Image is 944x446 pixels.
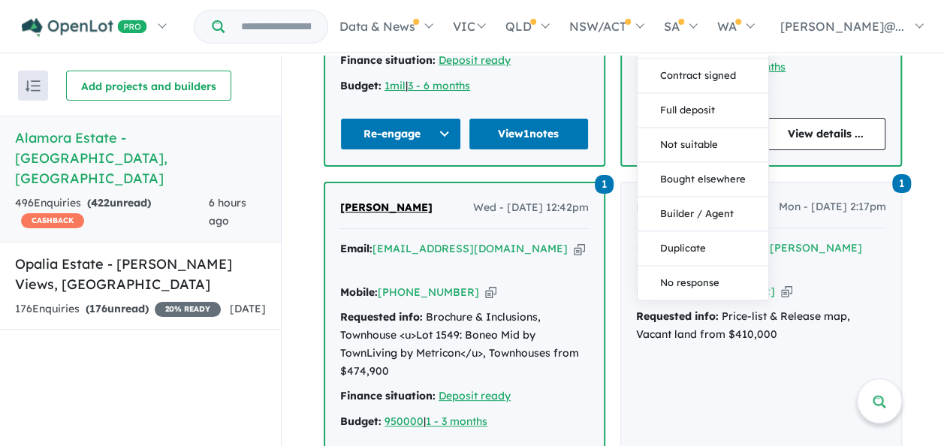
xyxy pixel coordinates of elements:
strong: Budget: [340,414,382,428]
button: Add projects and builders [66,71,231,101]
a: [PHONE_NUMBER] [378,285,479,299]
input: Try estate name, suburb, builder or developer [228,11,324,43]
a: 950000 [385,414,424,428]
span: CASHBACK [21,213,84,228]
a: 1 [892,173,911,193]
a: [PERSON_NAME] [636,198,728,216]
span: 1 [892,174,911,193]
strong: Requested info: [636,309,719,323]
a: 1 - 3 months [426,414,487,428]
a: Deposit ready [439,389,511,402]
button: Bought elsewhere [638,163,768,197]
button: Copy [781,284,792,300]
span: Wed - [DATE] 12:42pm [473,199,589,217]
button: No response [638,267,768,300]
strong: Email: [636,241,668,255]
div: Brochure & Inclusions, Townhouse <u>Lot 1549: Boneo Mid by TownLiving by Metricon</u>, Townhouses... [340,309,589,380]
strong: Budget: [340,79,382,92]
span: 6 hours ago [209,196,246,228]
span: 1 [595,175,614,194]
button: Re-engage [340,118,461,150]
span: Mon - [DATE] 2:17pm [779,198,886,216]
strong: ( unread) [87,196,151,209]
img: sort.svg [26,80,41,92]
a: Deposit ready [439,53,511,67]
a: View details ... [765,118,886,150]
h5: Opalia Estate - [PERSON_NAME] Views , [GEOGRAPHIC_DATA] [15,254,266,294]
span: 20 % READY [155,302,221,317]
a: [PERSON_NAME] [340,199,433,217]
strong: Email: [340,242,372,255]
div: | [340,413,589,431]
strong: ( unread) [86,302,149,315]
button: Full deposit [638,94,768,128]
a: 3 - 6 months [408,79,470,92]
a: [EMAIL_ADDRESS][PERSON_NAME][DOMAIN_NAME] [636,241,862,273]
button: Duplicate [638,232,768,267]
button: Copy [485,285,496,300]
span: [PERSON_NAME] [340,200,433,214]
button: Builder / Agent [638,197,768,232]
img: Openlot PRO Logo White [22,18,147,37]
h5: Alamora Estate - [GEOGRAPHIC_DATA] , [GEOGRAPHIC_DATA] [15,128,266,188]
span: [PERSON_NAME] [636,200,728,213]
a: View1notes [469,118,590,150]
span: [DATE] [230,302,266,315]
button: Not suitable [638,128,768,163]
button: Copy [574,241,585,257]
strong: Finance situation: [340,53,436,67]
div: 176 Enquir ies [15,300,221,318]
a: 1 [595,173,614,194]
span: [PERSON_NAME]@... [780,19,904,34]
strong: Requested info: [340,310,423,324]
a: [EMAIL_ADDRESS][DOMAIN_NAME] [372,242,568,255]
div: 496 Enquir ies [15,194,209,231]
span: 176 [89,302,107,315]
strong: Mobile: [340,285,378,299]
a: 1mil [385,79,406,92]
div: Price-list & Release map, Vacant land from $410,000 [636,308,886,344]
div: | [340,77,589,95]
span: 422 [91,196,110,209]
strong: Finance situation: [340,389,436,402]
button: Contract signed [638,59,768,94]
strong: Mobile: [636,285,674,298]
